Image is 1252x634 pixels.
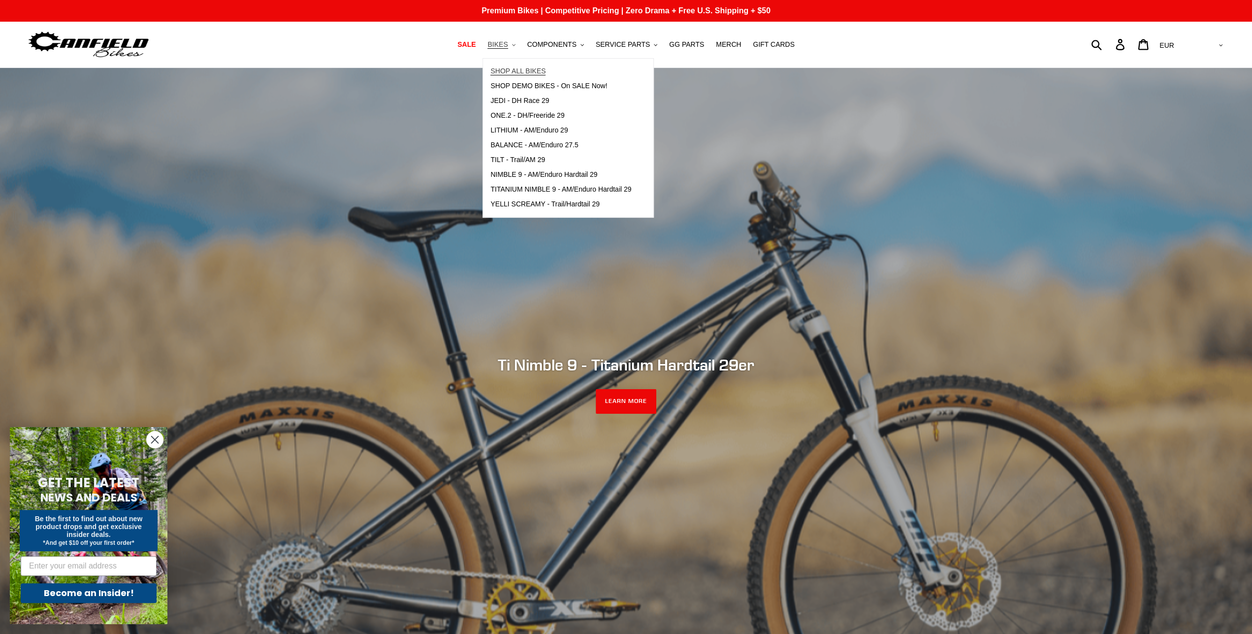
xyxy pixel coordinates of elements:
span: NIMBLE 9 - AM/Enduro Hardtail 29 [490,170,597,179]
span: COMPONENTS [527,40,577,49]
button: Close dialog [146,431,163,448]
span: GG PARTS [669,40,704,49]
span: GIFT CARDS [753,40,795,49]
span: SHOP ALL BIKES [490,67,546,75]
span: SALE [457,40,476,49]
img: Canfield Bikes [27,29,150,60]
a: YELLI SCREAMY - Trail/Hardtail 29 [483,197,639,212]
span: JEDI - DH Race 29 [490,97,549,105]
a: LEARN MORE [596,389,656,414]
input: Enter your email address [21,556,157,576]
span: SERVICE PARTS [596,40,650,49]
a: TILT - Trail/AM 29 [483,153,639,167]
span: ONE.2 - DH/Freeride 29 [490,111,564,120]
span: *And get $10 off your first order* [43,539,134,546]
a: MERCH [711,38,746,51]
button: Become an Insider! [21,583,157,603]
a: GIFT CARDS [748,38,800,51]
h2: Ti Nimble 9 - Titanium Hardtail 29er [358,356,895,374]
button: COMPONENTS [522,38,589,51]
a: JEDI - DH Race 29 [483,94,639,108]
a: BALANCE - AM/Enduro 27.5 [483,138,639,153]
a: SALE [452,38,481,51]
span: NEWS AND DEALS [40,490,137,505]
a: GG PARTS [664,38,709,51]
span: YELLI SCREAMY - Trail/Hardtail 29 [490,200,600,208]
a: TITANIUM NIMBLE 9 - AM/Enduro Hardtail 29 [483,182,639,197]
a: LITHIUM - AM/Enduro 29 [483,123,639,138]
span: TILT - Trail/AM 29 [490,156,545,164]
a: ONE.2 - DH/Freeride 29 [483,108,639,123]
a: NIMBLE 9 - AM/Enduro Hardtail 29 [483,167,639,182]
span: TITANIUM NIMBLE 9 - AM/Enduro Hardtail 29 [490,185,631,194]
input: Search [1096,33,1122,55]
a: SHOP ALL BIKES [483,64,639,79]
span: SHOP DEMO BIKES - On SALE Now! [490,82,607,90]
span: BIKES [487,40,508,49]
button: SERVICE PARTS [591,38,662,51]
span: MERCH [716,40,741,49]
span: GET THE LATEST [38,474,139,492]
span: LITHIUM - AM/Enduro 29 [490,126,568,134]
a: SHOP DEMO BIKES - On SALE Now! [483,79,639,94]
span: BALANCE - AM/Enduro 27.5 [490,141,578,149]
span: Be the first to find out about new product drops and get exclusive insider deals. [35,515,143,538]
button: BIKES [482,38,520,51]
